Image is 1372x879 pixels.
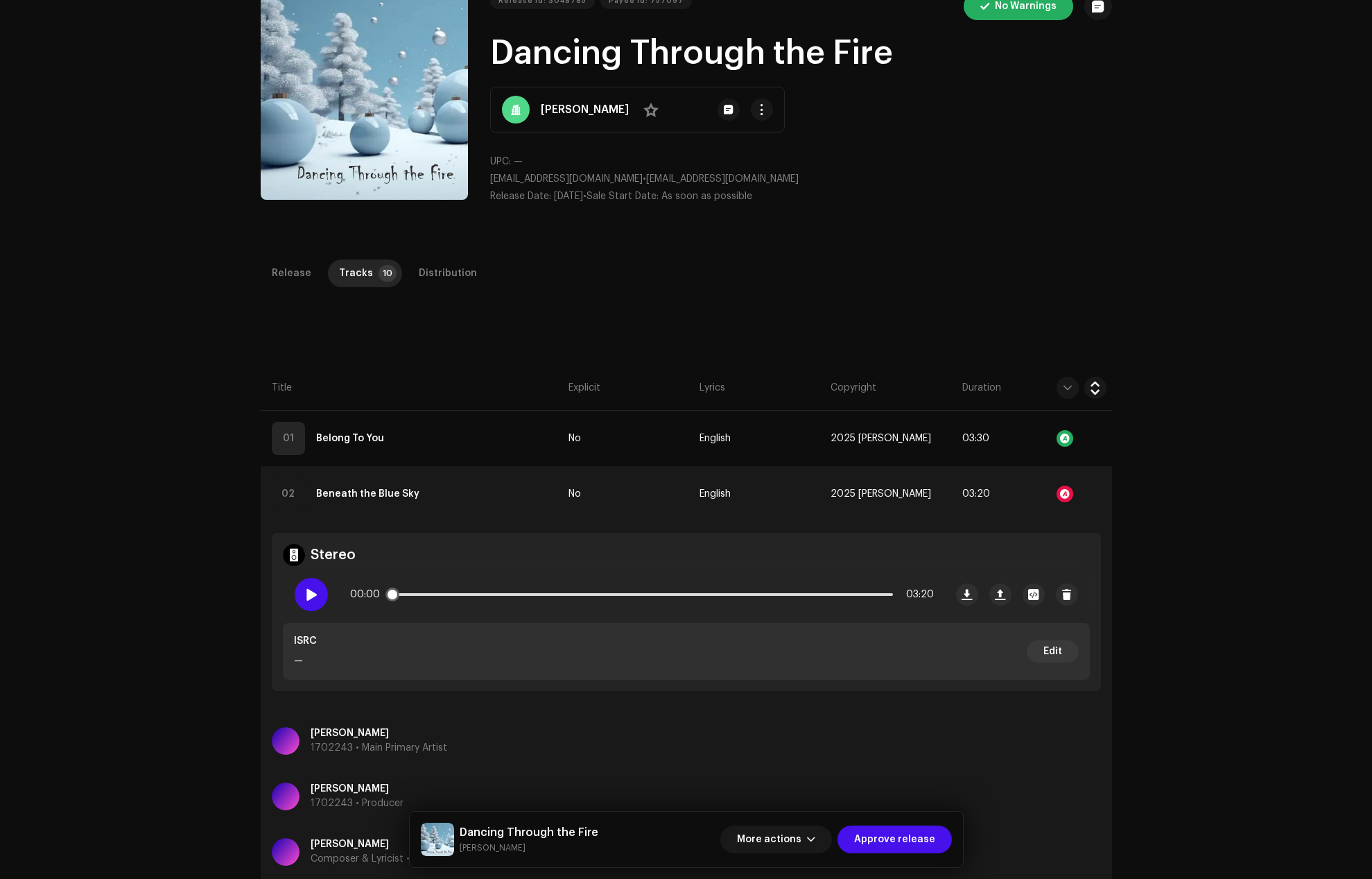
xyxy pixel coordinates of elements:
[419,259,477,287] div: Distribution
[490,31,1112,76] h1: Dancing Through the Fire
[568,381,600,395] span: Explicit
[283,544,305,566] img: stereo.svg
[587,191,659,201] span: Sale Start Date:
[316,480,419,508] strong: Beneath the Blue Sky
[700,381,725,395] span: Lyrics
[311,837,568,852] p: [PERSON_NAME]
[316,425,384,452] strong: Belong To You
[700,489,731,500] span: English
[541,101,629,118] strong: [PERSON_NAME]
[311,741,447,756] p: 1702243 • Main Primary Artist
[700,434,731,444] span: English
[831,381,876,395] span: Copyright
[962,434,989,443] span: 03:30
[720,826,832,853] button: More actions
[294,654,317,669] p: —
[311,852,568,867] p: Composer & Lyricist • Copyright control (self-published)
[514,157,523,167] span: —
[294,634,317,649] p: ISRC
[554,191,583,201] span: [DATE]
[661,191,752,201] span: As soon as possible
[490,157,511,167] span: UPC:
[460,824,598,841] h5: Dancing Through the Fire
[831,489,931,500] span: 2025 Daniel Bradley
[272,259,311,287] div: Release
[568,489,581,500] span: No
[1043,638,1062,665] span: Edit
[490,172,1112,187] p: •
[837,826,952,853] button: Approve release
[737,826,801,853] span: More actions
[272,477,305,511] div: 02
[962,381,1001,395] span: Duration
[311,547,356,563] h4: Stereo
[898,581,934,608] span: 03:20
[962,489,990,499] span: 03:20
[339,259,373,287] div: Tracks
[272,422,305,455] div: 01
[460,841,598,855] small: Dancing Through the Fire
[568,434,581,444] span: No
[854,826,935,853] span: Approve release
[379,265,397,282] p-badge: 10
[350,581,385,608] span: 00:00
[311,726,447,741] p: [PERSON_NAME]
[311,782,403,796] p: [PERSON_NAME]
[646,174,799,184] span: [EMAIL_ADDRESS][DOMAIN_NAME]
[1027,640,1079,663] button: Edit
[490,191,587,201] span: •
[272,381,292,395] span: Title
[490,174,643,184] span: [EMAIL_ADDRESS][DOMAIN_NAME]
[311,796,403,811] p: 1702243 • Producer
[421,823,454,856] img: eb8e7854-167f-432f-b929-ec4eb942a246
[490,191,551,201] span: Release Date:
[831,434,931,444] span: 2025 Daniel Bradley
